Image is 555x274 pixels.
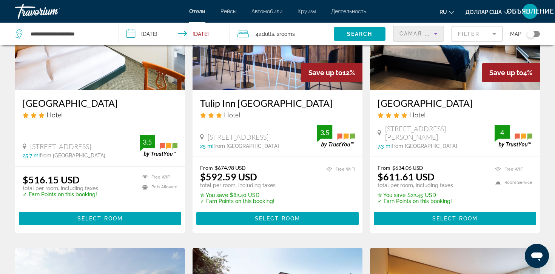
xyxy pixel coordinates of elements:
p: ✓ Earn Points on this booking! [23,191,98,197]
button: Select Room [196,212,359,225]
span: 25 mi [200,143,213,149]
span: rooms [279,31,295,37]
button: Изменить валюту [466,6,509,17]
button: Filter [452,26,503,42]
a: Автомобили [251,8,282,14]
span: [STREET_ADDRESS] [30,142,91,151]
mat-select: Sort by [399,29,438,38]
span: Save up to [308,69,342,77]
font: ru [439,9,447,15]
span: ✮ You save [200,192,228,198]
button: Изменить язык [439,6,454,17]
button: Select Room [374,212,536,225]
button: Search [334,27,385,41]
span: from [GEOGRAPHIC_DATA] [40,152,105,159]
span: 7.3 mi [378,143,392,149]
img: trustyou-badge.svg [317,125,355,148]
span: 25.7 mi [23,152,40,159]
span: Hotel [46,111,63,119]
a: Круизы [298,8,316,14]
li: Pets Allowed [139,184,177,191]
div: 3 star Hotel [200,111,355,119]
span: From [200,165,213,171]
img: trustyou-badge.svg [495,125,532,148]
font: доллар США [466,9,502,15]
a: Select Room [19,213,181,222]
span: [STREET_ADDRESS] [208,133,268,141]
li: Free WiFi [139,174,177,180]
p: total per room, including taxes [23,185,98,191]
div: 3.5 [140,137,155,146]
del: $634.06 USD [392,165,423,171]
li: Free WiFi [492,165,532,174]
a: Травориум [15,2,91,21]
a: Select Room [196,213,359,222]
a: Select Room [374,213,536,222]
span: Самая низкая цена [399,31,470,37]
span: Search [347,31,373,37]
iframe: Кнопка запуска окна обмена сообщениями [525,244,549,268]
span: from [GEOGRAPHIC_DATA] [213,143,279,149]
span: from [GEOGRAPHIC_DATA] [392,143,457,149]
li: Room Service [492,178,532,187]
span: Select Room [432,216,478,222]
li: Free WiFi [323,165,355,174]
a: [GEOGRAPHIC_DATA] [378,97,532,109]
div: 3.5 [317,128,332,137]
span: ✮ You save [378,192,405,198]
span: Save up to [489,69,523,77]
span: Map [510,29,521,39]
a: Tulip Inn [GEOGRAPHIC_DATA] [200,97,355,109]
p: ✓ Earn Points on this booking! [378,198,453,204]
font: ОБЪЯВЛЕНИЕ [507,7,554,15]
div: 4 [495,128,510,137]
ins: $611.61 USD [378,171,435,182]
div: 12% [301,63,362,82]
p: ✓ Earn Points on this booking! [200,198,276,204]
span: Hotel [409,111,425,119]
a: Отели [189,8,205,14]
div: 4 star Hotel [378,111,532,119]
span: Select Room [77,216,123,222]
button: Check-in date: Sep 21, 2025 Check-out date: Sep 28, 2025 [119,23,230,45]
span: Adults [259,31,274,37]
ins: $592.59 USD [200,171,257,182]
p: total per room, including taxes [378,182,453,188]
span: 4 [256,29,274,39]
div: 4% [482,63,540,82]
span: From [378,165,390,171]
a: Деятельность [331,8,366,14]
del: $674.98 USD [215,165,246,171]
a: Рейсы [220,8,236,14]
button: Select Room [19,212,181,225]
ins: $516.15 USD [23,174,80,185]
div: 3 star Hotel [23,111,177,119]
span: Hotel [224,111,240,119]
button: Travelers: 4 adults, 0 children [230,23,334,45]
button: Меню пользователя [520,3,540,19]
p: $22.45 USD [378,192,453,198]
button: Toggle map [521,31,540,37]
a: [GEOGRAPHIC_DATA] [23,97,177,109]
p: total per room, including taxes [200,182,276,188]
span: , 2 [274,29,295,39]
span: [STREET_ADDRESS][PERSON_NAME] [385,125,495,141]
p: $82.40 USD [200,192,276,198]
img: trustyou-badge.svg [140,135,177,157]
span: Select Room [255,216,300,222]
